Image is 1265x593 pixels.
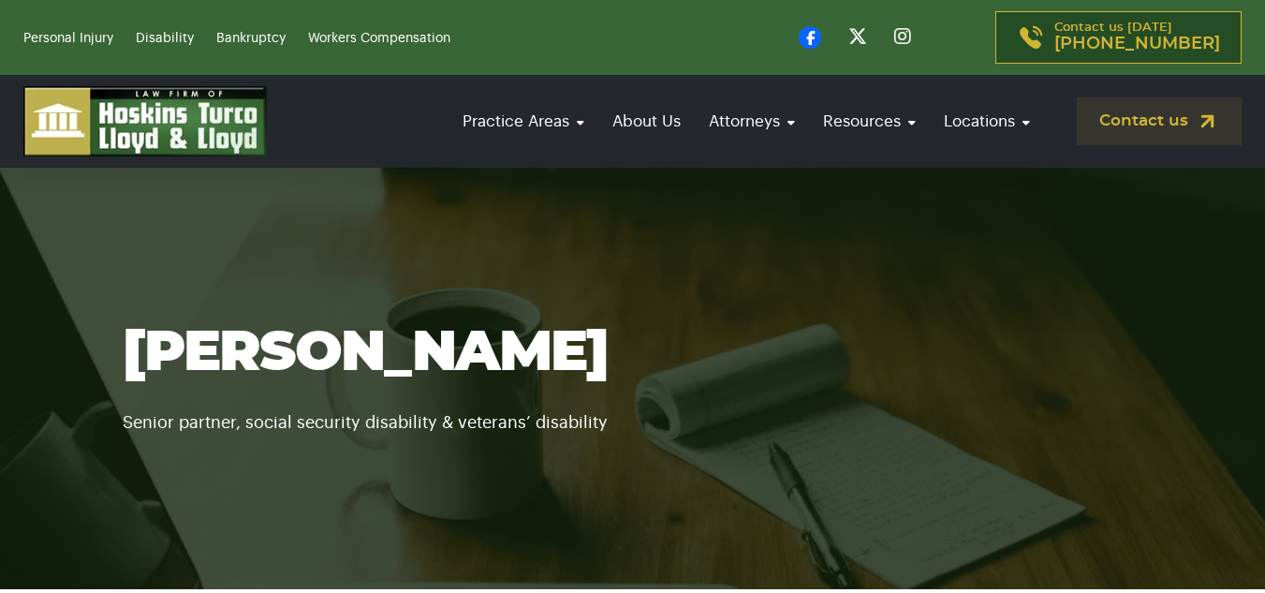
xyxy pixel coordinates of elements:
[814,95,925,148] a: Resources
[136,32,194,45] a: Disability
[1054,22,1220,53] p: Contact us [DATE]
[1054,35,1220,53] span: [PHONE_NUMBER]
[934,95,1039,148] a: Locations
[123,320,1143,386] h1: [PERSON_NAME]
[699,95,804,148] a: Attorneys
[23,32,113,45] a: Personal Injury
[453,95,594,148] a: Practice Areas
[308,32,450,45] a: Workers Compensation
[123,386,1143,437] p: Senior partner, social security disability & veterans’ disability
[216,32,286,45] a: Bankruptcy
[995,11,1242,64] a: Contact us [DATE][PHONE_NUMBER]
[603,95,690,148] a: About Us
[23,86,267,156] img: logo
[1077,97,1242,145] a: Contact us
